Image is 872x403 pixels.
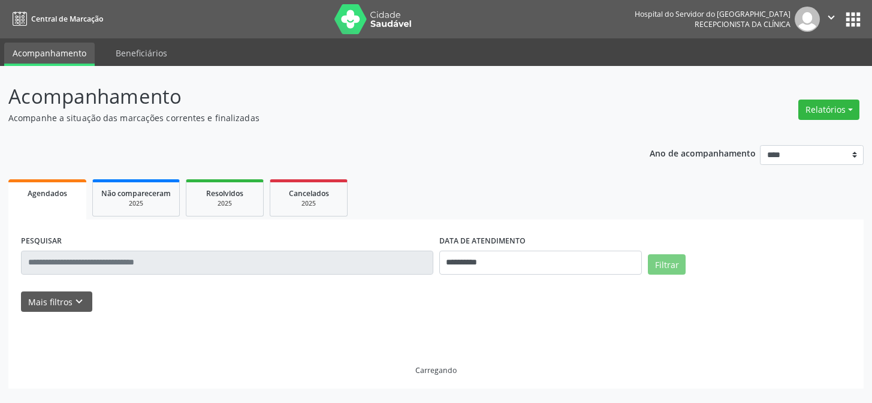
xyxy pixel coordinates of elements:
[101,199,171,208] div: 2025
[289,188,329,199] span: Cancelados
[31,14,103,24] span: Central de Marcação
[107,43,176,64] a: Beneficiários
[206,188,243,199] span: Resolvidos
[439,232,526,251] label: DATA DE ATENDIMENTO
[21,291,92,312] button: Mais filtroskeyboard_arrow_down
[798,100,859,120] button: Relatórios
[648,254,686,275] button: Filtrar
[8,9,103,29] a: Central de Marcação
[795,7,820,32] img: img
[8,112,607,124] p: Acompanhe a situação das marcações correntes e finalizadas
[650,145,756,160] p: Ano de acompanhamento
[195,199,255,208] div: 2025
[279,199,339,208] div: 2025
[4,43,95,66] a: Acompanhamento
[635,9,790,19] div: Hospital do Servidor do [GEOGRAPHIC_DATA]
[820,7,843,32] button: 
[101,188,171,199] span: Não compareceram
[825,11,838,24] i: 
[415,365,457,375] div: Carregando
[73,295,86,308] i: keyboard_arrow_down
[28,188,67,199] span: Agendados
[843,9,864,30] button: apps
[8,82,607,112] p: Acompanhamento
[695,19,790,29] span: Recepcionista da clínica
[21,232,62,251] label: PESQUISAR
